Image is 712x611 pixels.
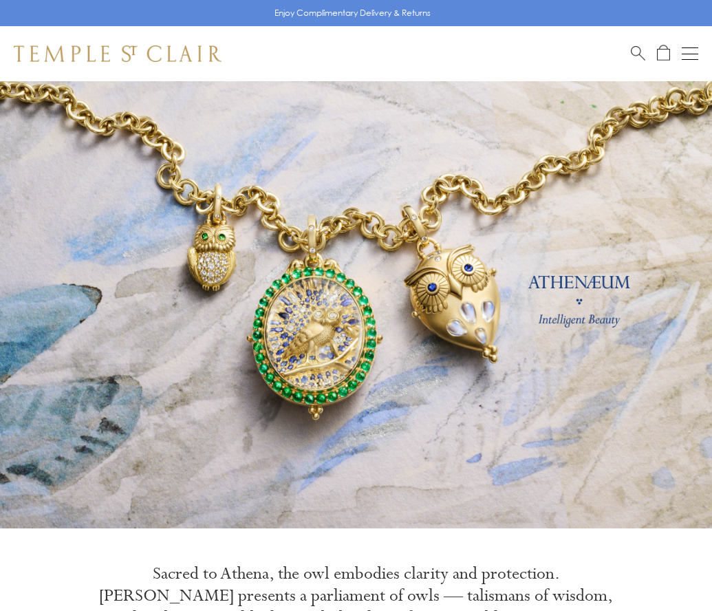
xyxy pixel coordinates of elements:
button: Open navigation [682,45,698,62]
a: Open Shopping Bag [657,45,670,62]
p: Enjoy Complimentary Delivery & Returns [274,6,431,20]
img: Temple St. Clair [14,45,222,62]
a: Search [631,45,645,62]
